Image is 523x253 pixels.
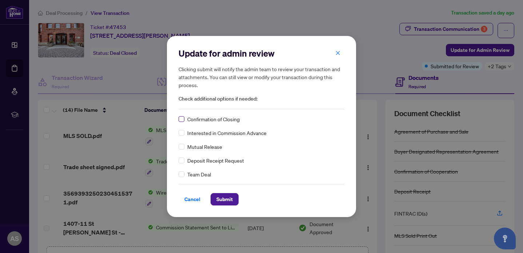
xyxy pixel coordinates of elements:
span: Mutual Release [187,143,222,151]
button: Open asap [494,228,516,249]
span: Submit [216,193,233,205]
span: Check additional options if needed: [179,95,344,103]
span: Deposit Receipt Request [187,156,244,164]
span: close [335,50,340,56]
span: Confirmation of Closing [187,115,240,123]
span: Interested in Commission Advance [187,129,267,137]
h5: Clicking submit will notify the admin team to review your transaction and attachments. You can st... [179,65,344,89]
span: Cancel [184,193,200,205]
h2: Update for admin review [179,48,344,59]
button: Submit [211,193,239,205]
span: Team Deal [187,170,211,178]
button: Cancel [179,193,206,205]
